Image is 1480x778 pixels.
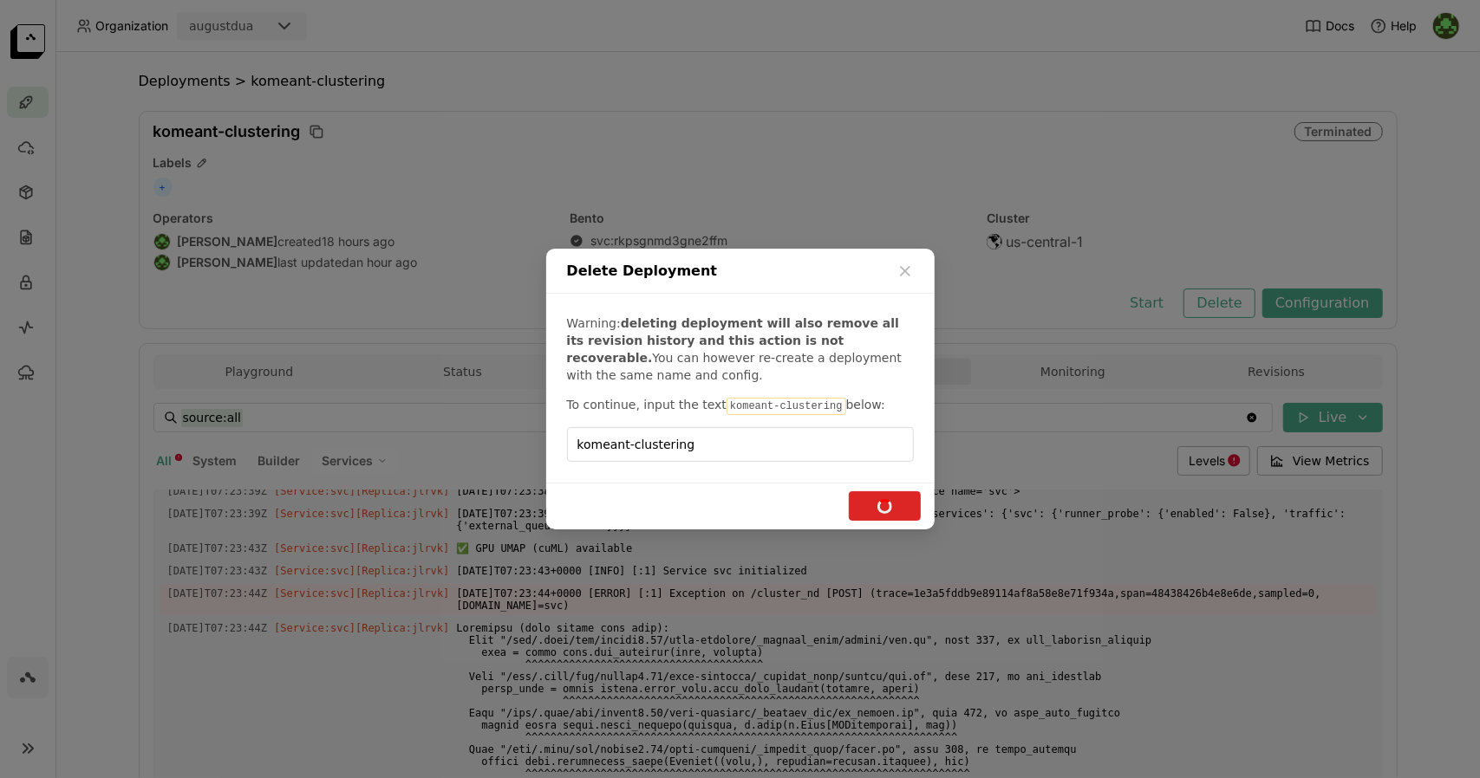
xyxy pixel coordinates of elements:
code: komeant-clustering [727,398,846,415]
div: Delete Deployment [546,249,935,294]
span: You can however re-create a deployment with the same name and config. [567,351,903,382]
span: below: [846,398,885,412]
span: Warning: [567,316,621,330]
div: dialog [546,249,935,529]
span: To continue, input the text [567,398,727,412]
button: loading Delete [849,491,921,521]
b: deleting deployment will also remove all its revision history and this action is not recoverable. [567,316,900,365]
i: loading [877,498,893,515]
